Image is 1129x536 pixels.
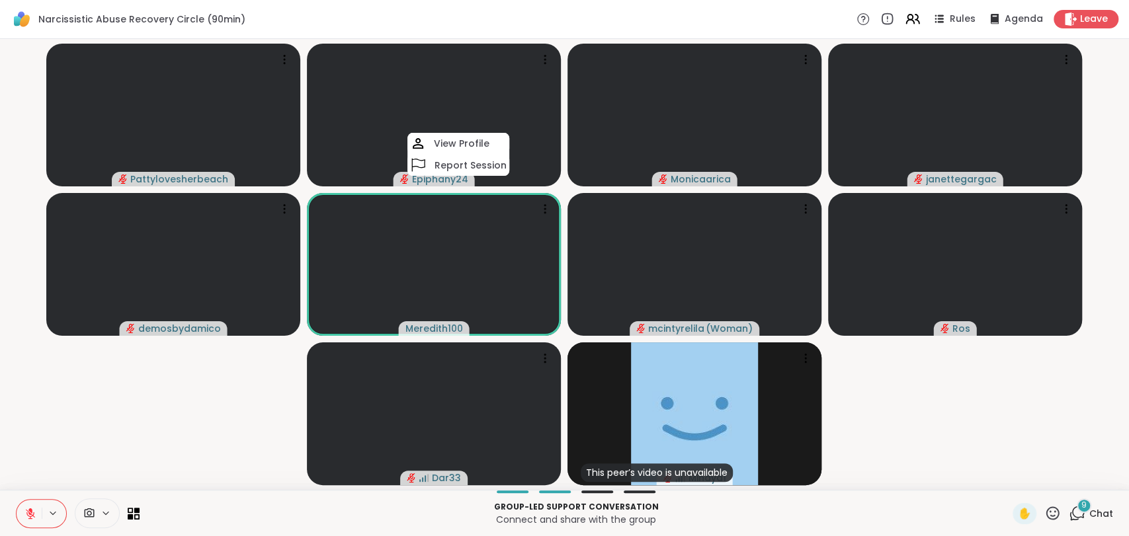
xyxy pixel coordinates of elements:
span: Pattylovesherbeach [130,172,228,186]
h4: Report Session [435,159,507,172]
span: audio-muted [407,473,416,482]
span: Chat [1089,507,1113,520]
img: ShareWell Logomark [11,8,33,30]
span: Monicaarica [671,172,731,186]
p: Connect and share with the group [147,513,1005,526]
span: demosbydamico [138,322,221,335]
span: audio-muted [941,324,950,333]
span: Agenda [1005,13,1043,26]
span: ( Woman ) [706,322,753,335]
span: Epiphany24 [412,172,468,186]
span: Narcissistic Abuse Recovery Circle (90min) [38,13,245,26]
p: Group-led support conversation [147,501,1005,513]
h4: View Profile [434,137,489,150]
span: audio-muted [400,174,409,184]
span: Meredith100 [405,322,463,335]
span: janettegargac [926,172,997,186]
span: 9 [1081,500,1087,511]
span: Rules [950,13,976,26]
span: audio-muted [914,174,923,184]
span: ✋ [1018,506,1031,521]
span: mcintyrelila [648,322,704,335]
span: Dar33 [432,471,461,484]
div: This peer’s video is unavailable [581,463,733,482]
span: Leave [1080,13,1108,26]
span: audio-muted [659,174,668,184]
span: audio-muted [636,324,646,333]
span: audio-muted [126,324,136,333]
img: Mindya1 [631,342,758,485]
span: Ros [952,322,970,335]
span: audio-muted [118,174,128,184]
